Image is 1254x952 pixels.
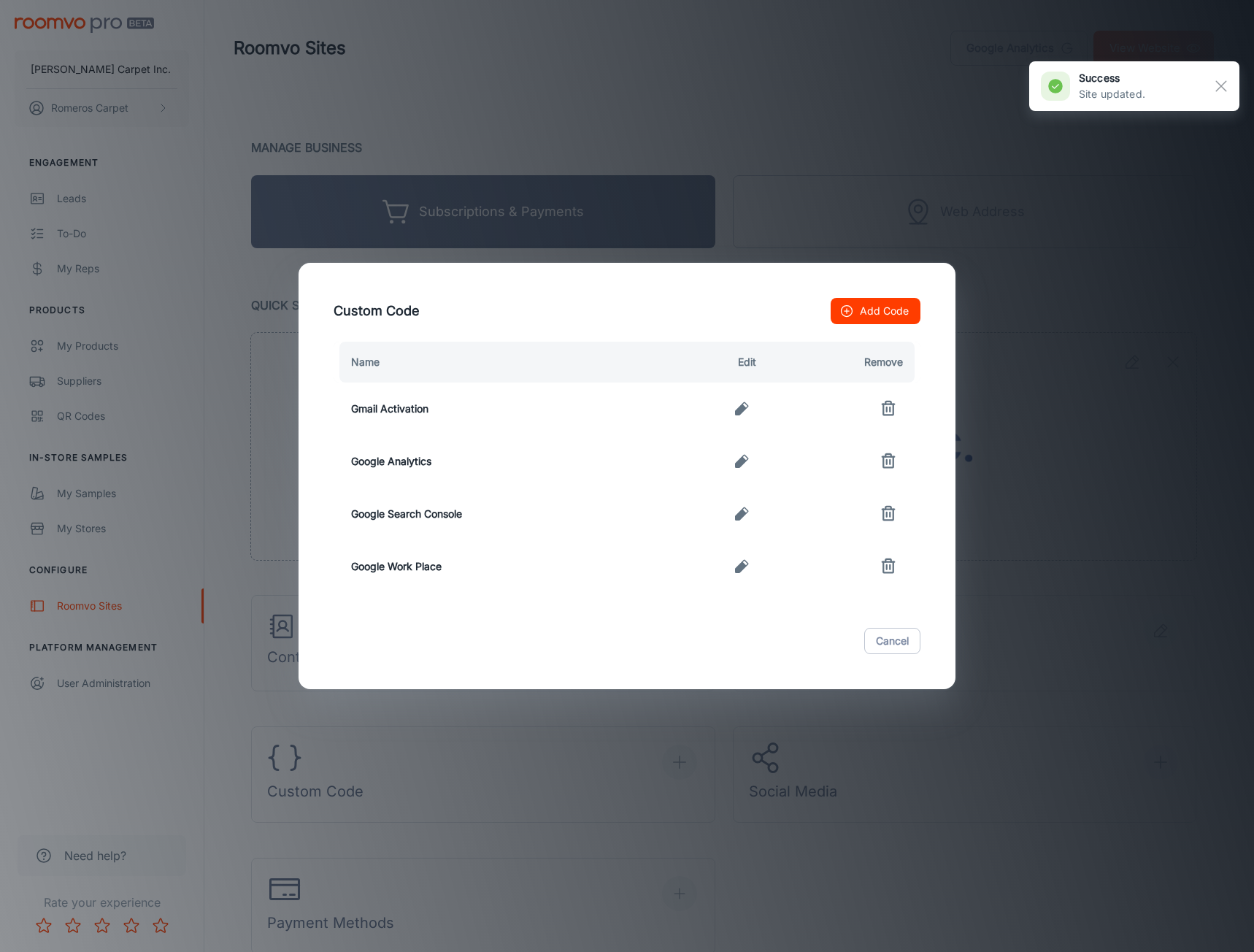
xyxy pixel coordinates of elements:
p: Site updated. [1079,86,1145,102]
th: Edit [649,342,767,383]
td: Gmail Activation [334,383,649,435]
h6: success [1079,70,1145,86]
h2: Custom Code [316,280,938,342]
button: Add Code [831,298,920,324]
button: Cancel [864,628,920,654]
td: Google Work Place [334,540,649,593]
th: Remove [768,342,920,383]
th: Name [334,342,649,383]
td: Google Analytics [334,435,649,488]
td: Google Search Console [334,488,649,540]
